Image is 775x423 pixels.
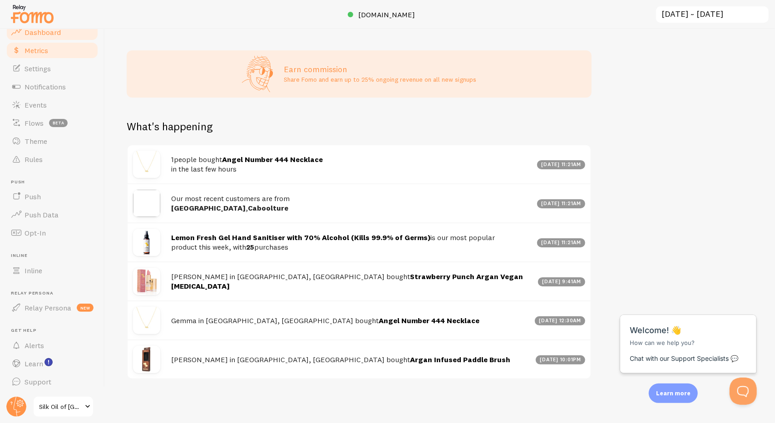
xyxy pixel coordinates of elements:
span: Silk Oil of [GEOGRAPHIC_DATA] [39,401,82,412]
div: [DATE] 9:41am [538,277,586,286]
a: Learn [5,354,99,373]
span: Alerts [25,341,44,350]
a: Support [5,373,99,391]
div: [DATE] 11:21am [537,238,585,247]
h4: Gemma in [GEOGRAPHIC_DATA], [GEOGRAPHIC_DATA] bought [171,316,529,325]
a: Settings [5,59,99,78]
svg: <p>Watch New Feature Tutorials!</p> [44,358,53,366]
h4: [PERSON_NAME] in [GEOGRAPHIC_DATA], [GEOGRAPHIC_DATA] bought [171,355,530,364]
span: beta [49,119,68,127]
a: Theme [5,132,99,150]
span: Push [11,179,99,185]
div: [DATE] 10:01pm [536,355,585,364]
span: Events [25,100,47,109]
a: Metrics [5,41,99,59]
span: Relay Persona [25,303,71,312]
strong: [GEOGRAPHIC_DATA] [171,203,246,212]
h4: [PERSON_NAME] in [GEOGRAPHIC_DATA], [GEOGRAPHIC_DATA] bought [171,272,533,290]
a: Silk Oil of [GEOGRAPHIC_DATA] [33,396,94,418]
a: Angel Number 444 Necklace [379,316,479,325]
p: Learn more [656,389,691,398]
span: Rules [25,155,43,164]
span: Opt-In [25,228,46,237]
a: Alerts [5,336,99,354]
span: 1 [171,155,174,164]
h4: Our most recent customers are from , [171,194,532,212]
strong: 25 [246,242,254,251]
div: [DATE] 11:21am [537,199,585,208]
span: Push Data [25,210,59,219]
span: Inline [25,266,42,275]
p: Share Fomo and earn up to 25% ongoing revenue on all new signups [284,75,476,84]
div: [DATE] 11:21am [537,160,585,169]
span: Support [25,377,51,386]
a: Inline [5,261,99,280]
a: Dashboard [5,23,99,41]
span: Theme [25,137,47,146]
span: new [77,304,94,312]
h3: Earn commission [284,64,476,74]
h2: What's happening [127,119,212,133]
a: Push [5,187,99,206]
a: Argan Infused Paddle Brush [410,355,510,364]
span: Relay Persona [11,290,99,296]
span: Push [25,192,41,201]
iframe: Help Scout Beacon - Messages and Notifications [616,292,762,378]
span: Dashboard [25,28,61,37]
strong: Caboolture [248,203,288,212]
a: Opt-In [5,224,99,242]
div: [DATE] 12:30am [535,316,585,325]
span: Inline [11,253,99,259]
a: Relay Persona new [5,299,99,317]
a: Strawberry Punch Argan Vegan [MEDICAL_DATA] [171,272,523,290]
span: Metrics [25,46,48,55]
span: Flows [25,118,44,128]
h4: is our most popular product this week, with purchases [171,233,532,251]
span: Get Help [11,328,99,334]
a: Events [5,96,99,114]
span: Learn [25,359,43,368]
a: Flows beta [5,114,99,132]
a: Lemon Fresh Gel Hand Sanitiser with 70% Alcohol (Kills 99.9% of Germs) [171,233,430,242]
iframe: Help Scout Beacon - Open [730,378,757,405]
a: Rules [5,150,99,168]
div: Learn more [649,384,698,403]
a: Angel Number 444 Necklace [222,155,323,164]
h4: people bought in the last few hours [171,155,532,173]
span: Settings [25,64,51,73]
a: Push Data [5,206,99,224]
img: fomo-relay-logo-orange.svg [10,2,55,25]
a: Notifications [5,78,99,96]
span: Notifications [25,82,66,91]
